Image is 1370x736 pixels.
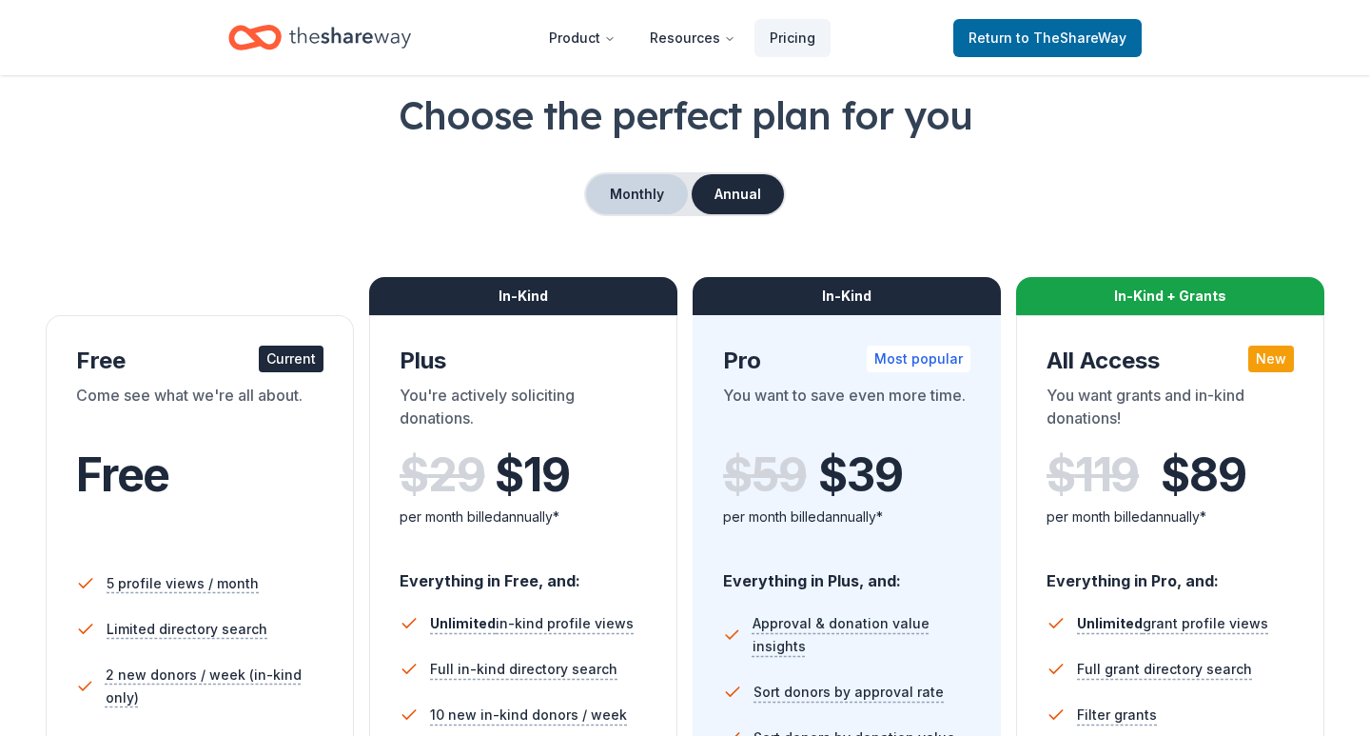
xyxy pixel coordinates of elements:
span: to TheShareWay [1016,30,1126,46]
div: You want grants and in-kind donations! [1047,384,1294,437]
div: All Access [1047,346,1294,376]
div: Plus [400,346,647,376]
div: per month billed annually* [1047,506,1294,528]
div: per month billed annually* [400,506,647,528]
span: Filter grants [1077,704,1157,726]
span: 2 new donors / week (in-kind only) [106,664,323,709]
span: Free [76,447,169,503]
span: Approval & donation value insights [753,612,970,658]
span: Unlimited [1077,615,1143,631]
h1: Choose the perfect plan for you [46,89,1324,142]
a: Returnto TheShareWay [953,19,1142,57]
div: Everything in Free, and: [400,553,647,593]
button: Product [534,19,631,57]
span: $ 89 [1161,448,1245,502]
a: Pricing [754,19,831,57]
span: Unlimited [430,615,496,631]
div: per month billed annually* [723,506,970,528]
div: In-Kind [369,277,677,315]
span: Sort donors by approval rate [753,681,944,704]
nav: Main [534,15,831,60]
div: Free [76,346,323,376]
div: Pro [723,346,970,376]
div: Everything in Plus, and: [723,553,970,593]
span: Full in-kind directory search [430,658,617,681]
button: Annual [692,174,784,214]
div: Current [259,346,323,372]
span: $ 19 [495,448,569,502]
div: Come see what we're all about. [76,384,323,437]
div: Everything in Pro, and: [1047,553,1294,593]
button: Monthly [586,174,688,214]
span: $ 39 [818,448,902,502]
span: Return [969,27,1126,50]
span: 10 new in-kind donors / week [430,704,627,726]
span: Full grant directory search [1077,658,1252,681]
div: New [1248,346,1294,372]
a: Home [228,15,411,60]
span: 5 profile views / month [107,572,259,595]
div: In-Kind + Grants [1016,277,1324,315]
span: grant profile views [1077,615,1268,631]
span: Limited directory search [107,618,267,641]
div: Most popular [867,346,970,372]
div: You're actively soliciting donations. [400,384,647,437]
div: In-Kind [693,277,1001,315]
div: You want to save even more time. [723,384,970,437]
span: in-kind profile views [430,615,634,631]
button: Resources [635,19,751,57]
